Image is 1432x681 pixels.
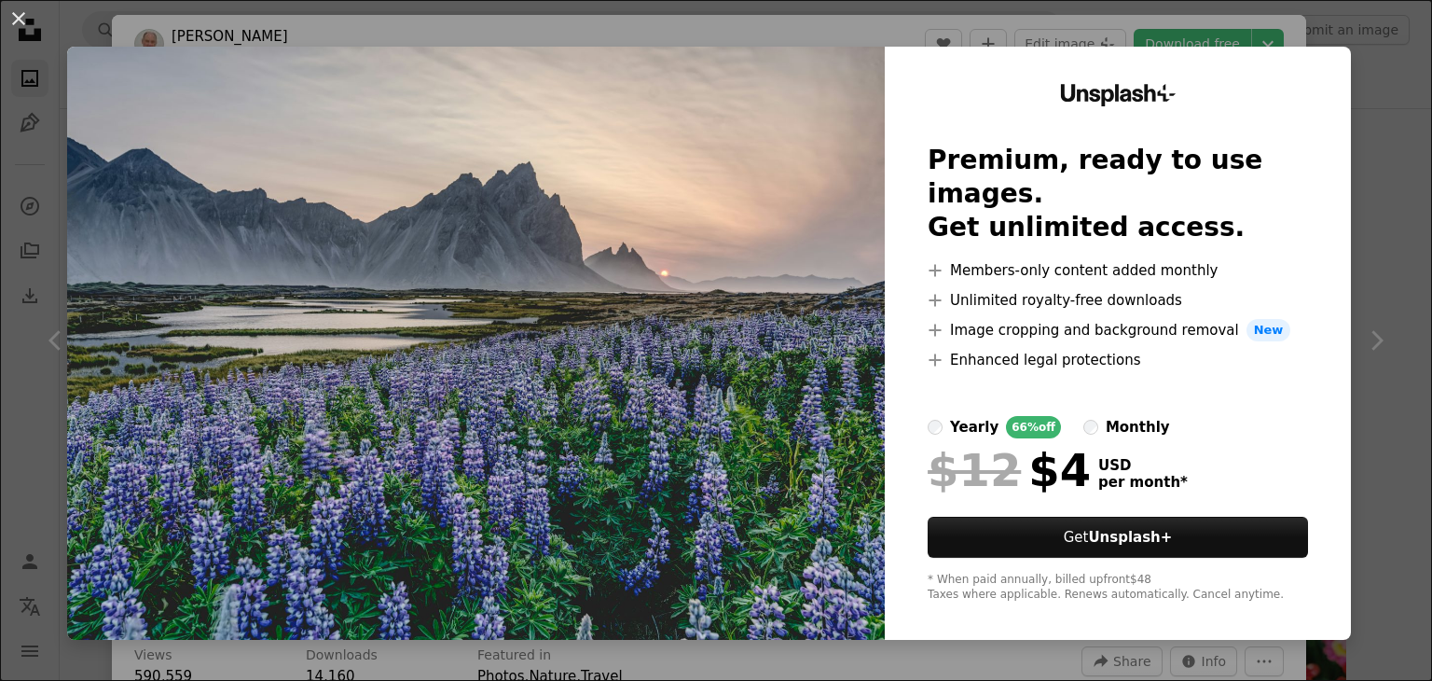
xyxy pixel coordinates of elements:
div: 66% off [1006,416,1061,438]
span: New [1246,319,1291,341]
li: Image cropping and background removal [928,319,1308,341]
li: Members-only content added monthly [928,259,1308,282]
span: per month * [1098,474,1188,491]
div: $4 [928,446,1091,494]
div: yearly [950,416,998,438]
button: GetUnsplash+ [928,517,1308,558]
div: * When paid annually, billed upfront $48 Taxes where applicable. Renews automatically. Cancel any... [928,573,1308,603]
input: yearly66%off [928,420,943,435]
li: Unlimited royalty-free downloads [928,289,1308,312]
strong: Unsplash+ [1088,529,1172,546]
span: $12 [928,446,1021,494]
li: Enhanced legal protections [928,349,1308,371]
span: USD [1098,457,1188,474]
div: monthly [1106,416,1170,438]
input: monthly [1083,420,1098,435]
h2: Premium, ready to use images. Get unlimited access. [928,144,1308,244]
